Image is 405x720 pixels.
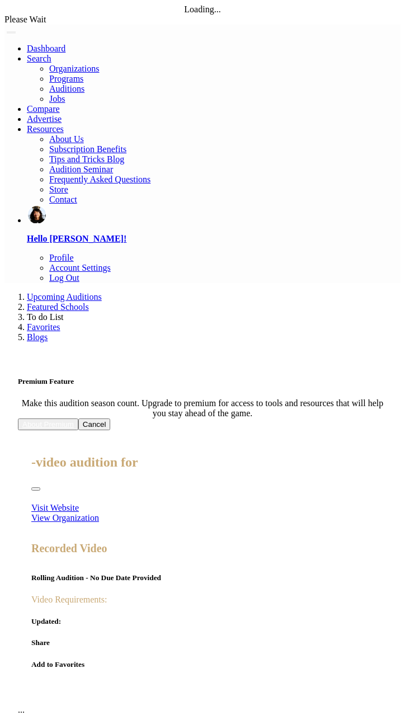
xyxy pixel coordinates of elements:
[27,124,64,134] a: Resources
[18,377,387,386] h5: Premium Feature
[18,705,387,715] div: ...
[27,44,65,53] a: Dashboard
[27,312,401,322] li: To do List
[49,185,68,194] a: Store
[31,455,374,470] h2: -
[27,332,48,342] a: Blogs
[27,302,89,312] a: Featured Schools
[31,595,374,605] h4: Video Requirements:
[31,503,79,512] a: Visit Website
[49,273,79,283] a: Log Out
[49,64,99,73] a: Organizations
[27,114,62,124] a: Advertise
[31,542,374,555] h5: Recorded Video
[7,31,16,34] button: Toggle navigation
[49,154,124,164] a: Tips and Tricks Blog
[31,513,99,523] a: View Organization
[28,206,46,223] img: profile picture
[27,253,401,283] ul: Resources
[36,455,138,469] span: video audition for
[31,573,374,582] h5: Rolling Audition - No Due Date Provided
[27,322,60,332] a: Favorites
[49,164,113,174] a: Audition Seminar
[27,104,60,114] a: Compare
[31,638,374,647] h5: Share
[27,292,102,302] a: Upcoming Auditions
[27,134,401,205] ul: Resources
[4,15,401,25] div: Please Wait
[49,175,150,184] a: Frequently Asked Questions
[49,74,83,83] a: Programs
[4,292,401,342] nav: breadcrumb
[27,54,51,63] a: Search
[31,660,374,669] h5: Add to Favorites
[27,234,126,243] a: Hello [PERSON_NAME]!
[49,94,65,103] a: Jobs
[31,617,374,626] h5: Updated:
[18,398,387,418] div: Make this audition season count. Upgrade to premium for access to tools and resources that will h...
[184,4,220,14] span: Loading...
[22,420,74,429] a: About Premium
[31,487,40,491] button: Close
[49,134,84,144] a: About Us
[27,64,401,104] ul: Resources
[78,418,111,430] button: Cancel
[49,253,74,262] a: Profile
[49,144,126,154] a: Subscription Benefits
[49,263,111,272] a: Account Settings
[49,84,84,93] a: Auditions
[49,195,77,204] a: Contact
